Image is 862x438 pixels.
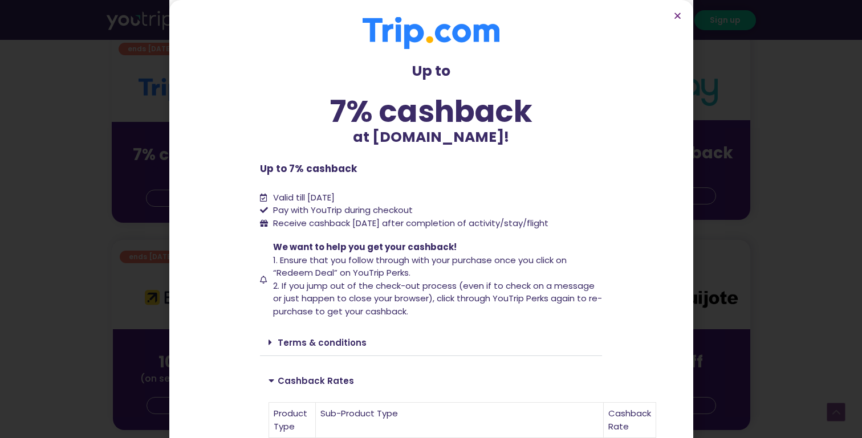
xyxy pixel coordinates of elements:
[260,96,602,126] div: 7% cashback
[278,337,367,349] a: Terms & conditions
[260,367,602,394] div: Cashback Rates
[673,11,682,20] a: Close
[273,241,457,253] span: We want to help you get your cashback!
[260,126,602,148] p: at [DOMAIN_NAME]!
[273,254,567,279] span: 1. Ensure that you follow through with your purchase once you click on “Redeem Deal” on YouTrip P...
[273,191,335,203] span: Valid till [DATE]
[604,403,656,438] td: Cashback Rate
[270,204,413,217] span: Pay with YouTrip during checkout
[260,329,602,356] div: Terms & conditions
[273,280,602,317] span: 2. If you jump out of the check-out process (even if to check on a message or just happen to clos...
[269,403,316,438] td: Product Type
[278,375,354,387] a: Cashback Rates
[260,162,357,175] b: Up to 7% cashback
[273,217,548,229] span: Receive cashback [DATE] after completion of activity/stay/flight
[260,60,602,82] p: Up to
[316,403,604,438] td: Sub-Product Type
